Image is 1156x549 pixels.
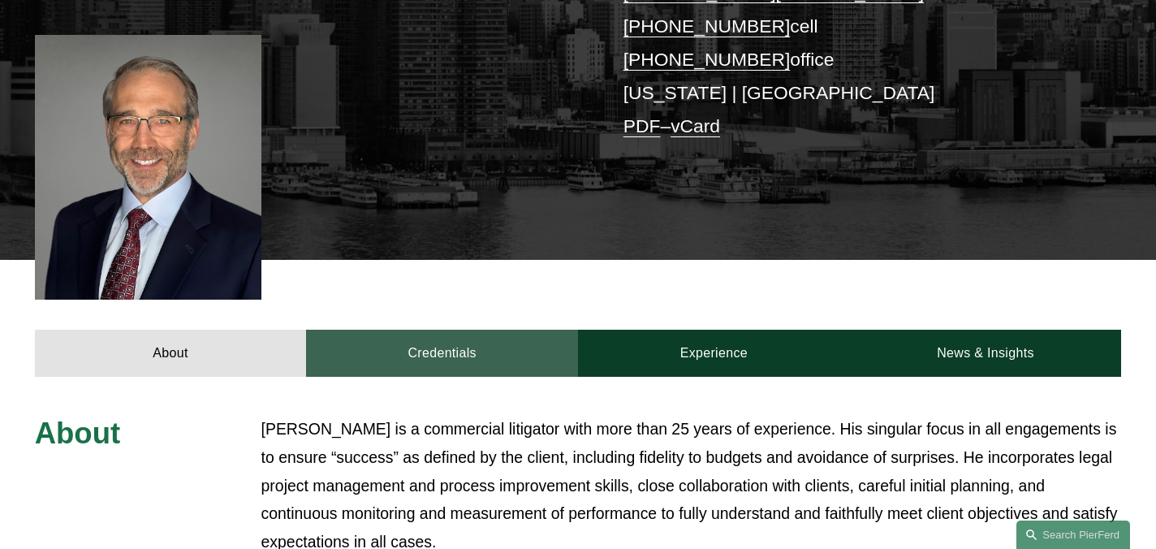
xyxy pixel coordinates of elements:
a: PDF [623,115,661,136]
a: Experience [578,330,850,377]
a: About [35,330,307,377]
a: [PHONE_NUMBER] [623,15,791,37]
span: About [35,417,120,450]
a: Search this site [1016,521,1130,549]
a: Credentials [306,330,578,377]
a: [PHONE_NUMBER] [623,49,791,70]
a: News & Insights [850,330,1122,377]
a: vCard [671,115,720,136]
